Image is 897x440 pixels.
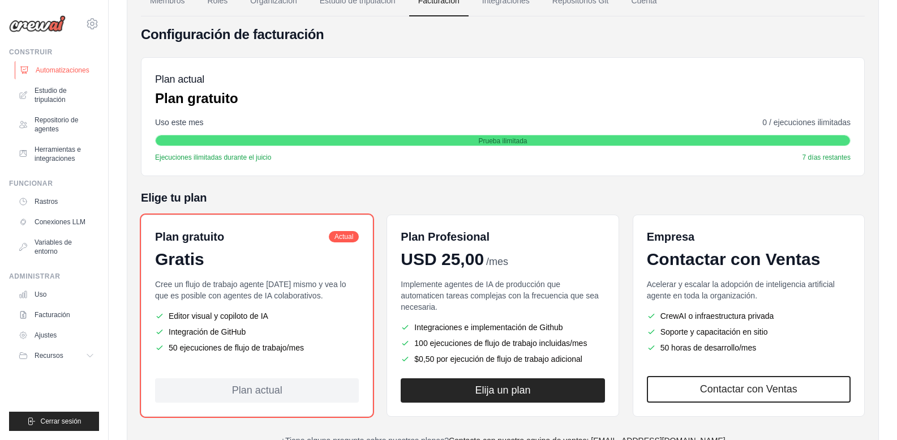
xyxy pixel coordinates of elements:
button: Recursos [14,347,99,365]
font: Facturación [35,311,70,319]
font: Acelerar y escalar la adopción de inteligencia artificial agente en toda la organización. [647,280,835,300]
a: Conexiones LLM [14,213,99,231]
font: Repositorio de agentes [35,116,78,133]
font: Administrar [9,272,61,280]
font: Ejecuciones ilimitadas durante el juicio [155,153,271,161]
font: Plan gratuito [155,230,224,243]
font: Recursos [35,352,63,360]
font: Contactar con Ventas [647,250,821,268]
font: /mes [486,256,508,267]
font: Implemente agentes de IA de producción que automaticen tareas complejas con la frecuencia que sea... [401,280,598,311]
font: Herramientas e integraciones [35,146,81,163]
font: Prueba ilimitada [478,137,527,145]
font: Gratis [155,250,204,268]
font: Soporte y capacitación en sitio [660,327,768,336]
font: Estudio de tripulación [35,87,67,104]
font: Plan Profesional [401,230,490,243]
font: Editor visual y copiloto de IA [169,311,268,321]
button: Elija un plan [401,378,604,403]
font: 7 días restantes [802,153,851,161]
a: Herramientas e integraciones [14,140,99,168]
font: Automatizaciones [36,66,89,74]
font: Funcionar [9,180,53,187]
font: Empresa [647,230,695,243]
a: Repositorio de agentes [14,111,99,138]
font: Plan gratuito [155,91,238,106]
img: Logo [9,15,66,32]
font: Plan actual [155,74,204,85]
font: 100 ejecuciones de flujo de trabajo incluidas/mes [414,339,587,348]
a: Variables de entorno [14,233,99,260]
a: Automatizaciones [15,61,100,79]
font: 50 horas de desarrollo/mes [660,343,757,352]
a: Contactar con Ventas [647,376,851,403]
font: Contactar con Ventas [700,383,797,395]
font: Ajustes [35,331,57,339]
a: Ajustes [14,326,99,344]
font: USD 25,00 [401,250,484,268]
font: Actual [334,233,353,241]
a: Facturación [14,306,99,324]
font: Cerrar sesión [40,417,81,425]
font: Elige tu plan [141,191,207,204]
font: Cree un flujo de trabajo agente [DATE] mismo y vea lo que es posible con agentes de IA colaborati... [155,280,346,300]
font: CrewAI o infraestructura privada [660,311,774,321]
font: 0 / ejecuciones ilimitadas [762,118,851,127]
font: Integración de GitHub [169,327,246,336]
font: Construir [9,48,53,56]
font: Elija un plan [475,385,530,396]
font: Plan actual [232,385,282,396]
font: Uso [35,291,46,298]
font: $0,50 por ejecución de flujo de trabajo adicional [414,354,582,364]
font: Conexiones LLM [35,218,85,226]
a: Rastros [14,193,99,211]
font: 50 ejecuciones de flujo de trabajo/mes [169,343,304,352]
a: Estudio de tripulación [14,82,99,109]
font: Variables de entorno [35,238,72,255]
font: Configuración de facturación [141,27,324,42]
font: Rastros [35,198,58,206]
font: Uso este mes [155,118,204,127]
button: Cerrar sesión [9,412,99,431]
font: Integraciones e implementación de Github [414,323,563,332]
a: Uso [14,285,99,304]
